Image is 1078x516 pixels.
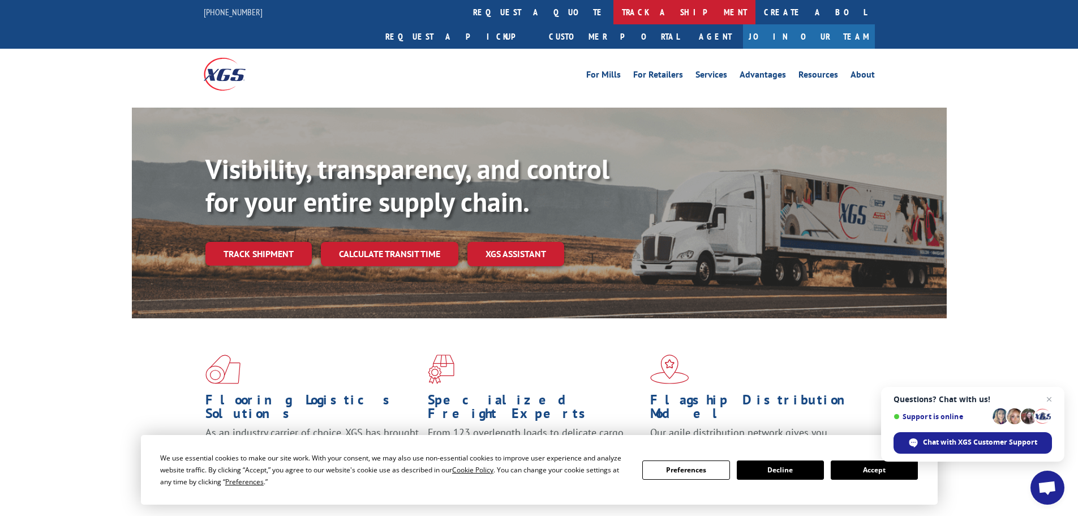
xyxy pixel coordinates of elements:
span: Chat with XGS Customer Support [894,432,1052,454]
a: For Mills [586,70,621,83]
a: Resources [798,70,838,83]
span: Questions? Chat with us! [894,395,1052,404]
button: Accept [831,460,918,480]
b: Visibility, transparency, and control for your entire supply chain. [205,151,609,219]
a: Join Our Team [743,24,875,49]
a: Customer Portal [540,24,688,49]
button: Decline [737,460,824,480]
img: xgs-icon-flagship-distribution-model-red [650,355,689,384]
h1: Flooring Logistics Solutions [205,393,419,426]
a: About [851,70,875,83]
a: Agent [688,24,743,49]
a: Calculate transit time [321,242,458,266]
span: Preferences [225,477,264,487]
a: Track shipment [205,242,312,266]
span: As an industry carrier of choice, XGS has brought innovation and dedication to flooring logistics... [205,426,419,466]
a: Request a pickup [377,24,540,49]
h1: Flagship Distribution Model [650,393,864,426]
a: Open chat [1030,471,1064,505]
a: For Retailers [633,70,683,83]
img: xgs-icon-focused-on-flooring-red [428,355,454,384]
div: Cookie Consent Prompt [141,435,938,505]
span: Our agile distribution network gives you nationwide inventory management on demand. [650,426,858,453]
a: [PHONE_NUMBER] [204,6,263,18]
h1: Specialized Freight Experts [428,393,642,426]
span: Support is online [894,412,989,421]
a: Advantages [740,70,786,83]
a: XGS ASSISTANT [467,242,564,266]
a: Services [695,70,727,83]
button: Preferences [642,460,729,480]
img: xgs-icon-total-supply-chain-intelligence-red [205,355,240,384]
span: Chat with XGS Customer Support [923,437,1037,447]
p: From 123 overlength loads to delicate cargo, our experienced staff knows the best way to move you... [428,426,642,476]
span: Cookie Policy [452,465,493,475]
div: We use essential cookies to make our site work. With your consent, we may also use non-essential ... [160,452,629,488]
